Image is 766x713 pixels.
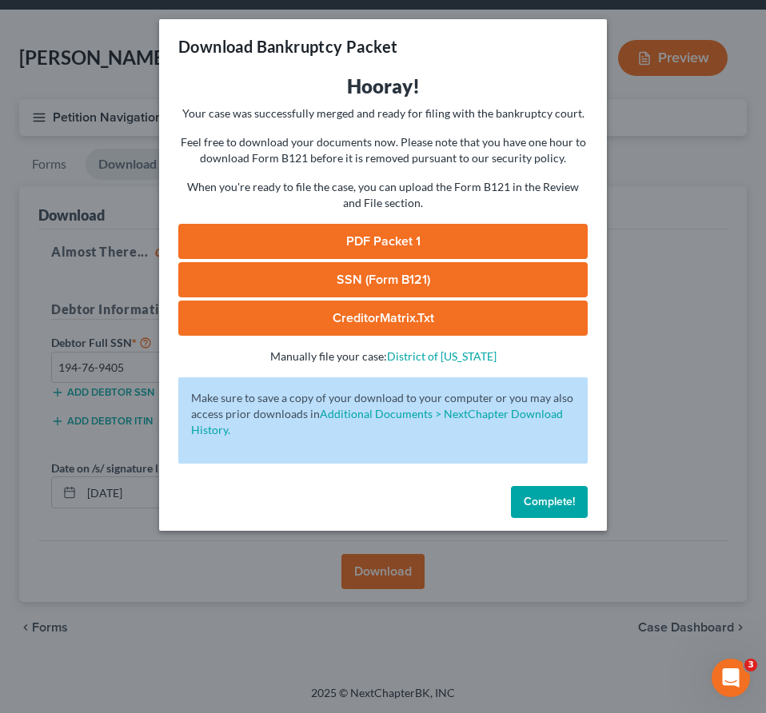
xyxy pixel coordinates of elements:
h3: Download Bankruptcy Packet [178,35,397,58]
a: SSN (Form B121) [178,262,588,297]
p: Manually file your case: [178,349,588,364]
span: Complete! [524,495,575,508]
button: Complete! [511,486,588,518]
iframe: Intercom live chat [712,659,750,697]
h3: Hooray! [178,74,588,99]
a: Additional Documents > NextChapter Download History. [191,407,563,436]
a: District of [US_STATE] [387,349,497,363]
p: Make sure to save a copy of your download to your computer or you may also access prior downloads in [191,390,575,438]
span: 3 [744,659,757,671]
a: PDF Packet 1 [178,224,588,259]
a: CreditorMatrix.txt [178,301,588,336]
p: Feel free to download your documents now. Please note that you have one hour to download Form B12... [178,134,588,166]
p: When you're ready to file the case, you can upload the Form B121 in the Review and File section. [178,179,588,211]
p: Your case was successfully merged and ready for filing with the bankruptcy court. [178,106,588,121]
